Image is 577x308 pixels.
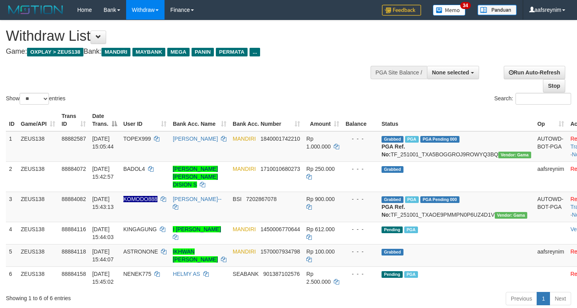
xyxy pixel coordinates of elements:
[382,136,403,143] span: Grabbed
[250,48,260,56] span: ...
[233,271,259,277] span: SEABANK
[534,109,567,131] th: Op: activate to sort column ascending
[382,5,421,16] img: Feedback.jpg
[494,93,571,105] label: Search:
[478,5,517,15] img: panduan.png
[6,222,18,244] td: 4
[405,136,419,143] span: Marked by aafnoeunsreypich
[18,161,58,192] td: ZEUS138
[516,93,571,105] input: Search:
[170,109,230,131] th: Bank Acc. Name: activate to sort column ascending
[233,226,256,232] span: MANDIRI
[427,66,479,79] button: None selected
[382,271,403,278] span: Pending
[6,4,65,16] img: MOTION_logo.png
[543,79,565,92] a: Stop
[246,196,277,202] span: Copy 7202867078 to clipboard
[6,192,18,222] td: 3
[173,136,218,142] a: [PERSON_NAME]
[306,196,335,202] span: Rp 900.000
[132,48,165,56] span: MAYBANK
[18,266,58,289] td: ZEUS138
[420,196,459,203] span: PGA Pending
[404,271,418,278] span: Marked by aafanarl
[433,5,466,16] img: Button%20Memo.svg
[6,291,235,302] div: Showing 1 to 6 of 6 entries
[18,109,58,131] th: Game/API: activate to sort column ascending
[89,109,120,131] th: Date Trans.: activate to sort column descending
[534,131,567,162] td: AUTOWD-BOT-PGA
[61,226,86,232] span: 88884116
[260,248,300,255] span: Copy 1570007934798 to clipboard
[18,222,58,244] td: ZEUS138
[58,109,89,131] th: Trans ID: activate to sort column ascending
[167,48,190,56] span: MEGA
[123,136,151,142] span: TOPEX999
[342,109,378,131] th: Balance
[382,249,403,255] span: Grabbed
[260,226,300,232] span: Copy 1450006770644 to clipboard
[6,48,377,56] h4: Game: Bank:
[173,271,200,277] a: HELMY AS
[260,136,300,142] span: Copy 1840001742210 to clipboard
[230,109,303,131] th: Bank Acc. Number: activate to sort column ascending
[173,166,218,188] a: [PERSON_NAME] [PERSON_NAME] DISION S
[345,165,375,173] div: - - -
[498,152,531,158] span: Vendor URL: https://trx31.1velocity.biz
[495,212,528,219] span: Vendor URL: https://trx31.1velocity.biz
[382,143,405,158] b: PGA Ref. No:
[345,225,375,233] div: - - -
[18,192,58,222] td: ZEUS138
[6,28,377,44] h1: Withdraw List
[18,131,58,162] td: ZEUS138
[404,226,418,233] span: Marked by aafsolysreylen
[306,166,335,172] span: Rp 250.000
[382,166,403,173] span: Grabbed
[92,248,114,263] span: [DATE] 15:44:07
[61,136,86,142] span: 88882587
[192,48,214,56] span: PANIN
[345,135,375,143] div: - - -
[92,271,114,285] span: [DATE] 15:45:02
[61,248,86,255] span: 88884118
[61,166,86,172] span: 88884072
[345,270,375,278] div: - - -
[345,195,375,203] div: - - -
[173,248,218,263] a: IKHWAN [PERSON_NAME]
[432,69,469,76] span: None selected
[92,136,114,150] span: [DATE] 15:05:44
[61,196,86,202] span: 88884082
[537,292,550,305] a: 1
[420,136,459,143] span: PGA Pending
[378,192,534,222] td: TF_251001_TXAOE9PMMPN0P6UZ4D1V
[6,93,65,105] label: Show entries
[382,204,405,218] b: PGA Ref. No:
[123,271,152,277] span: NENEK775
[27,48,83,56] span: OXPLAY > ZEUS138
[233,136,256,142] span: MANDIRI
[123,226,157,232] span: KINGAGUNG
[306,136,331,150] span: Rp 1.000.000
[123,196,157,202] span: Nama rekening ada tanda titik/strip, harap diedit
[303,109,342,131] th: Amount: activate to sort column ascending
[378,131,534,162] td: TF_251001_TXA5BOGGROJ9ROWYQ3BQ
[506,292,537,305] a: Previous
[382,196,403,203] span: Grabbed
[504,66,565,79] a: Run Auto-Refresh
[20,93,49,105] select: Showentries
[233,248,256,255] span: MANDIRI
[6,109,18,131] th: ID
[6,266,18,289] td: 6
[92,166,114,180] span: [DATE] 15:42:57
[120,109,170,131] th: User ID: activate to sort column ascending
[123,166,145,172] span: BADOL4
[263,271,300,277] span: Copy 901387102576 to clipboard
[6,161,18,192] td: 2
[233,166,256,172] span: MANDIRI
[371,66,427,79] div: PGA Site Balance /
[534,244,567,266] td: aafsreynim
[92,196,114,210] span: [DATE] 15:43:13
[6,131,18,162] td: 1
[345,248,375,255] div: - - -
[534,192,567,222] td: AUTOWD-BOT-PGA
